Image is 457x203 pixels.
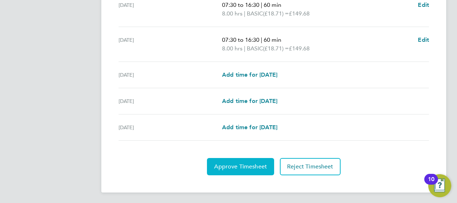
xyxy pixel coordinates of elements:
div: [DATE] [119,1,222,18]
div: [DATE] [119,36,222,53]
span: Reject Timesheet [287,163,333,170]
span: | [244,10,245,17]
span: Add time for [DATE] [222,98,277,104]
span: £149.68 [289,45,310,52]
span: (£18.71) = [263,45,289,52]
span: | [261,1,262,8]
button: Reject Timesheet [280,158,341,175]
span: Edit [418,36,429,43]
span: 60 min [264,36,281,43]
div: [DATE] [119,97,222,105]
div: [DATE] [119,71,222,79]
span: 8.00 hrs [222,45,243,52]
a: Add time for [DATE] [222,71,277,79]
span: Edit [418,1,429,8]
span: Add time for [DATE] [222,124,277,131]
span: 60 min [264,1,281,8]
button: Open Resource Center, 10 new notifications [428,174,451,197]
button: Approve Timesheet [207,158,274,175]
span: BASIC [247,9,263,18]
div: [DATE] [119,123,222,132]
span: (£18.71) = [263,10,289,17]
span: 07:30 to 16:30 [222,36,259,43]
span: 07:30 to 16:30 [222,1,259,8]
span: | [261,36,262,43]
div: 10 [428,179,434,189]
span: Approve Timesheet [214,163,267,170]
span: BASIC [247,44,263,53]
a: Edit [418,36,429,44]
a: Add time for [DATE] [222,97,277,105]
a: Add time for [DATE] [222,123,277,132]
span: Add time for [DATE] [222,71,277,78]
a: Edit [418,1,429,9]
span: 8.00 hrs [222,10,243,17]
span: £149.68 [289,10,310,17]
span: | [244,45,245,52]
